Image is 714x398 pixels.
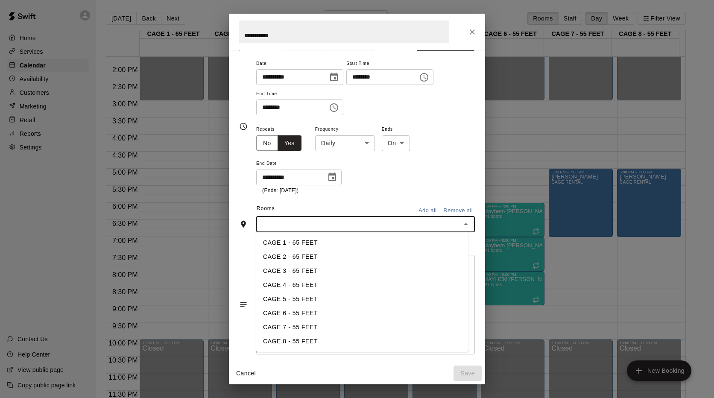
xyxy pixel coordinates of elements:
[441,204,475,217] button: Remove all
[315,135,375,151] div: Daily
[256,135,278,151] button: No
[416,69,433,86] button: Choose time, selected time is 3:00 PM
[346,58,433,70] span: Start Time
[239,220,248,228] svg: Rooms
[324,169,341,186] button: Choose date, selected date is Dec 29, 2025
[262,187,336,195] p: (Ends: [DATE])
[414,204,441,217] button: Add all
[256,278,468,292] li: CAGE 4 - 65 FEET
[256,334,468,348] li: CAGE 8 - 55 FEET
[239,300,248,309] svg: Notes
[256,88,343,100] span: End Time
[256,135,301,151] div: outlined button group
[256,292,468,306] li: CAGE 5 - 55 FEET
[256,306,468,320] li: CAGE 6 - 55 FEET
[460,218,472,230] button: Close
[465,24,480,40] button: Close
[382,135,410,151] div: On
[232,366,260,381] button: Cancel
[256,250,468,264] li: CAGE 2 - 65 FEET
[315,124,375,135] span: Frequency
[256,264,468,278] li: CAGE 3 - 65 FEET
[325,69,342,86] button: Choose date, selected date is Sep 2, 2025
[256,124,308,135] span: Repeats
[256,158,342,170] span: End Date
[256,58,343,70] span: Date
[256,236,468,250] li: CAGE 1 - 65 FEET
[382,124,410,135] span: Ends
[257,205,275,211] span: Rooms
[278,135,301,151] button: Yes
[325,99,342,116] button: Choose time, selected time is 10:00 PM
[239,122,248,131] svg: Timing
[256,320,468,334] li: CAGE 7 - 55 FEET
